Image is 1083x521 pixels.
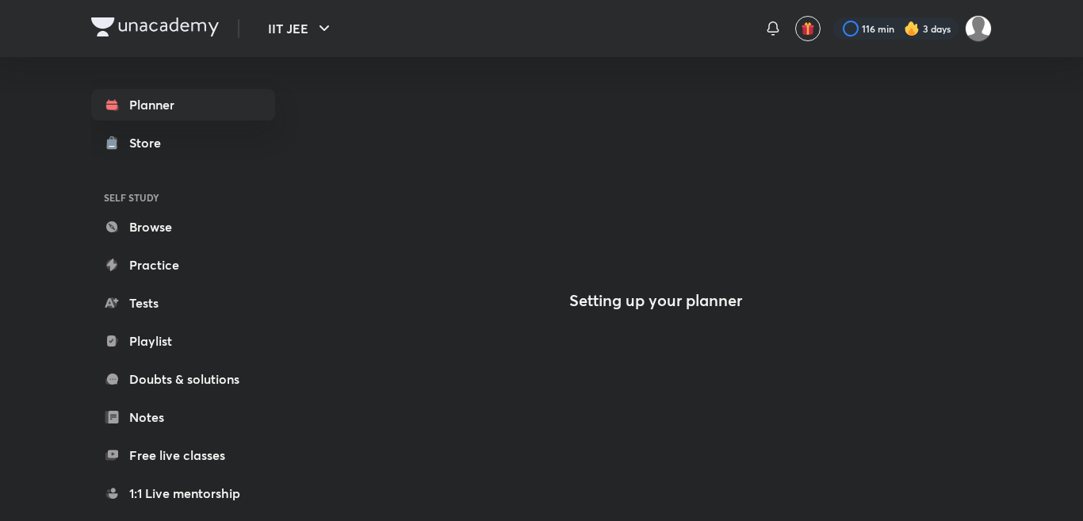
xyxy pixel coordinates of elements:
img: avatar [801,21,815,36]
a: Playlist [91,325,275,357]
div: Store [129,133,170,152]
a: Practice [91,249,275,281]
a: 1:1 Live mentorship [91,477,275,509]
a: Browse [91,211,275,243]
button: IIT JEE [258,13,343,44]
a: Company Logo [91,17,219,40]
a: Store [91,127,275,159]
a: Free live classes [91,439,275,471]
a: Doubts & solutions [91,363,275,395]
a: Planner [91,89,275,121]
h6: SELF STUDY [91,184,275,211]
img: streak [904,21,920,36]
a: Notes [91,401,275,433]
img: kavin Goswami [965,15,992,42]
img: Company Logo [91,17,219,36]
h4: Setting up your planner [569,291,742,310]
button: avatar [795,16,821,41]
a: Tests [91,287,275,319]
